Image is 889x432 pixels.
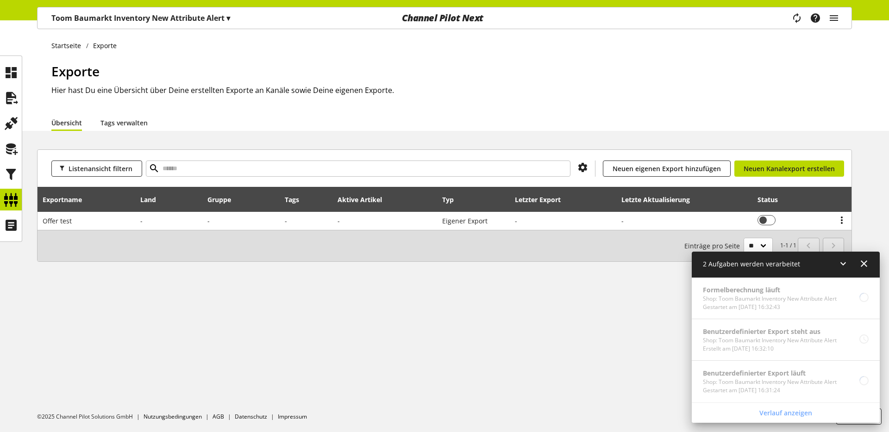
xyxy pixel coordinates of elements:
span: Eigener Export [442,216,488,225]
li: ©2025 Channel Pilot Solutions GmbH [37,413,144,421]
div: Typ [442,195,463,204]
div: Letzte Aktualisierung [621,195,699,204]
p: Toom Baumarkt Inventory New Attribute Alert [51,12,230,24]
span: - [338,216,340,225]
a: Neuen eigenen Export hinzufügen [603,160,731,177]
small: 1-1 / 1 [684,238,796,254]
nav: main navigation [37,7,852,29]
h2: Hier hast Du eine Übersicht über Deine erstellten Exporte an Kanäle sowie Deine eigenen Exporte. [51,85,852,96]
div: Gruppe [207,195,240,204]
a: Tags verwalten [100,118,148,128]
a: AGB [213,413,224,420]
div: Status [758,195,787,204]
div: Aktive Artikel [338,195,391,204]
span: Offer test [43,216,72,225]
a: Startseite [51,41,86,50]
div: Tags [285,195,299,204]
span: Neuen eigenen Export hinzufügen [613,164,721,173]
span: 2 Aufgaben werden verarbeitet [703,259,800,268]
div: Land [140,195,165,204]
span: ▾ [226,13,230,23]
span: Einträge pro Seite [684,241,744,251]
a: Datenschutz [235,413,267,420]
button: Listenansicht filtern [51,160,142,177]
span: - [285,216,287,225]
a: Nutzungsbedingungen [144,413,202,420]
div: Letzter Export [515,195,570,204]
span: Exporte [51,62,100,80]
span: Verlauf anzeigen [759,408,812,418]
a: Verlauf anzeigen [694,405,878,421]
div: Exportname [43,195,91,204]
span: Listenansicht filtern [69,164,132,173]
span: Neuen Kanalexport erstellen [744,164,835,173]
a: Impressum [278,413,307,420]
span: - [140,216,143,225]
a: Übersicht [51,118,82,128]
a: Neuen Kanalexport erstellen [734,160,844,177]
